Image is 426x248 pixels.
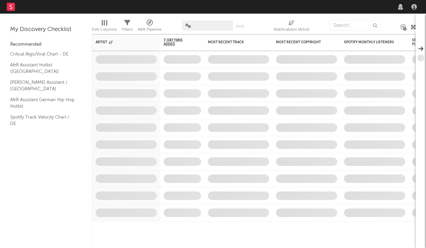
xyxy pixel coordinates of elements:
[122,17,133,37] div: Filters
[274,17,309,37] div: Notifications (Artist)
[10,26,82,34] div: My Discovery Checklist
[10,113,75,127] a: Spotify Track Velocity Chart / DE
[10,41,82,49] div: Recommended
[276,40,327,44] div: Most Recent Copyright
[208,40,259,44] div: Most Recent Track
[138,26,162,34] div: A&R Pipeline
[92,17,117,37] div: Edit Columns
[10,96,75,110] a: A&R Assistant German Hip Hop Hotlist
[10,50,75,58] a: Critical Algo/Viral Chart - DE
[344,40,395,44] div: Spotify Monthly Listeners
[330,20,381,31] input: Search...
[10,61,75,75] a: A&R Assistant Hotlist ([GEOGRAPHIC_DATA])
[274,26,309,34] div: Notifications (Artist)
[96,40,147,44] div: Artist
[92,26,117,34] div: Edit Columns
[235,25,244,28] button: Save
[122,26,133,34] div: Filters
[164,38,191,46] span: 7-Day Fans Added
[10,79,75,93] a: [PERSON_NAME] Assistant / [GEOGRAPHIC_DATA]
[138,17,162,37] div: A&R Pipeline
